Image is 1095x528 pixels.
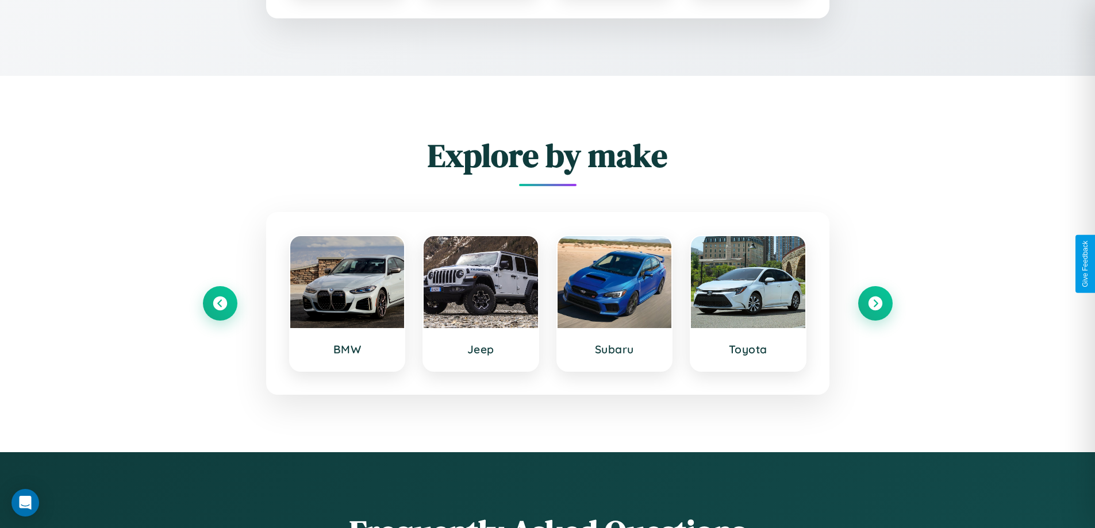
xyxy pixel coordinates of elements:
h3: Jeep [435,342,527,356]
div: Open Intercom Messenger [11,489,39,517]
h2: Explore by make [203,133,893,178]
div: Give Feedback [1081,241,1089,287]
h3: Subaru [569,342,660,356]
h3: Toyota [702,342,794,356]
h3: BMW [302,342,393,356]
